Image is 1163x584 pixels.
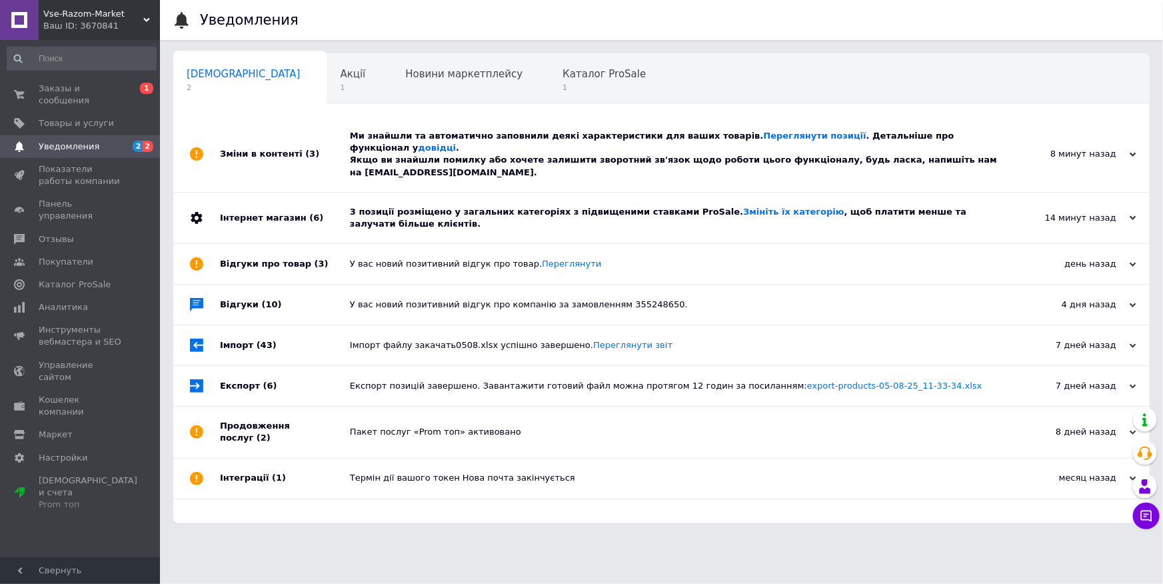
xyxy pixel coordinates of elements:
div: Імпорт [220,325,350,365]
div: 7 дней назад [1003,380,1136,392]
span: 2 [187,83,301,93]
span: Аналитика [39,301,88,313]
div: Термін дії вашого токен Нова почта закінчується [350,472,1003,484]
div: Пакет послуг «Prom топ» активовано [350,426,1003,438]
span: (6) [309,213,323,223]
span: Каталог ProSale [39,279,111,291]
div: Ми знайшли та автоматично заповнили деякі характеристики для ваших товарів. . Детальніше про функ... [350,130,1003,179]
div: Експорт позицій завершено. Завантажити готовий файл можна протягом 12 годин за посиланням: [350,380,1003,392]
div: Інтеграції [220,459,350,499]
a: Переглянути [542,259,601,269]
div: 4 дня назад [1003,299,1136,311]
span: (43) [257,340,277,350]
span: Панель управления [39,198,123,222]
span: Уведомления [39,141,99,153]
h1: Уведомления [200,12,299,28]
span: Товары и услуги [39,117,114,129]
span: Кошелек компании [39,394,123,418]
div: Експорт [220,366,350,406]
span: [DEMOGRAPHIC_DATA] и счета [39,475,137,511]
span: Заказы и сообщения [39,83,123,107]
div: Зміни в контенті [220,117,350,192]
a: Переглянути позиції [764,131,866,141]
div: 3 позиції розміщено у загальних категоріях з підвищеними ставками ProSale. , щоб платити менше та... [350,206,1003,230]
a: довідці [418,143,456,153]
span: Управление сайтом [39,359,123,383]
span: (6) [263,381,277,391]
div: Продовження послуг [220,407,350,457]
span: (3) [305,149,319,159]
div: У вас новий позитивний відгук про компанію за замовленням 355248650. [350,299,1003,311]
span: Каталог ProSale [563,68,646,80]
span: Акції [341,68,366,80]
div: 8 дней назад [1003,426,1136,438]
span: 1 [341,83,366,93]
div: Імпорт файлу закачать0508.xlsx успішно завершено. [350,339,1003,351]
button: Чат с покупателем [1133,503,1160,529]
div: Відгуки про товар [220,244,350,284]
span: (2) [257,433,271,443]
a: Змініть їх категорію [743,207,844,217]
span: Vse-Razom-Market [43,8,143,20]
span: Настройки [39,452,87,464]
span: 1 [140,83,153,94]
span: (1) [272,473,286,483]
span: Отзывы [39,233,74,245]
span: 2 [133,141,143,152]
span: 2 [143,141,153,152]
div: месяц назад [1003,472,1136,484]
a: export-products-05-08-25_11-33-34.xlsx [807,381,982,391]
span: (10) [262,299,282,309]
div: Prom топ [39,499,137,511]
div: У вас новий позитивний відгук про товар. [350,258,1003,270]
div: Ваш ID: 3670841 [43,20,160,32]
div: 7 дней назад [1003,339,1136,351]
div: Відгуки [220,285,350,325]
span: Покупатели [39,256,93,268]
a: Переглянути звіт [593,340,672,350]
span: [DEMOGRAPHIC_DATA] [187,68,301,80]
span: Маркет [39,429,73,441]
div: 8 минут назад [1003,148,1136,160]
div: 14 минут назад [1003,212,1136,224]
div: Інтернет магазин [220,193,350,243]
span: Инструменты вебмастера и SEO [39,324,123,348]
div: день назад [1003,258,1136,270]
span: 1 [563,83,646,93]
span: (3) [315,259,329,269]
span: Показатели работы компании [39,163,123,187]
span: Новини маркетплейсу [405,68,523,80]
input: Поиск [7,47,157,71]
